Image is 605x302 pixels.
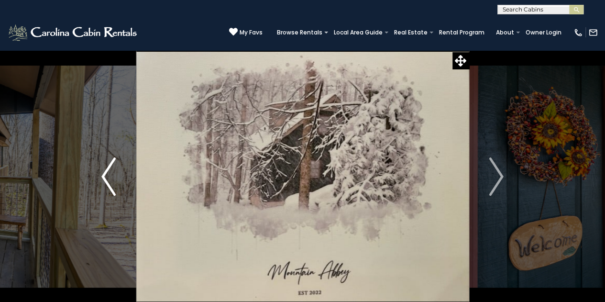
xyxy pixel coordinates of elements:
a: About [491,26,519,39]
a: My Favs [229,27,263,37]
a: Local Area Guide [329,26,387,39]
img: White-1-2.png [7,23,140,42]
img: phone-regular-white.png [573,28,583,37]
img: mail-regular-white.png [588,28,598,37]
img: arrow [101,157,116,196]
a: Browse Rentals [272,26,327,39]
a: Owner Login [521,26,566,39]
a: Real Estate [389,26,432,39]
span: My Favs [240,28,263,37]
a: Rental Program [434,26,489,39]
img: arrow [489,157,504,196]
